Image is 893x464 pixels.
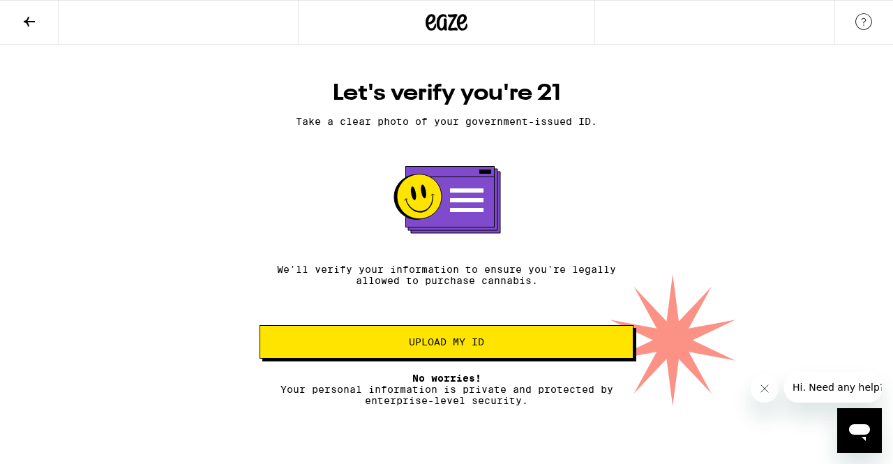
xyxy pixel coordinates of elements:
button: Upload my ID [260,325,633,359]
p: Take a clear photo of your government-issued ID. [260,116,633,127]
iframe: Button to launch messaging window [837,408,882,453]
span: No worries! [412,373,481,384]
iframe: Close message [751,375,779,403]
h1: Let's verify you're 21 [260,80,633,107]
span: Upload my ID [409,337,484,347]
span: Hi. Need any help? [8,10,100,21]
p: We'll verify your information to ensure you're legally allowed to purchase cannabis. [260,264,633,286]
p: Your personal information is private and protected by enterprise-level security. [260,373,633,406]
iframe: Message from company [784,372,882,403]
